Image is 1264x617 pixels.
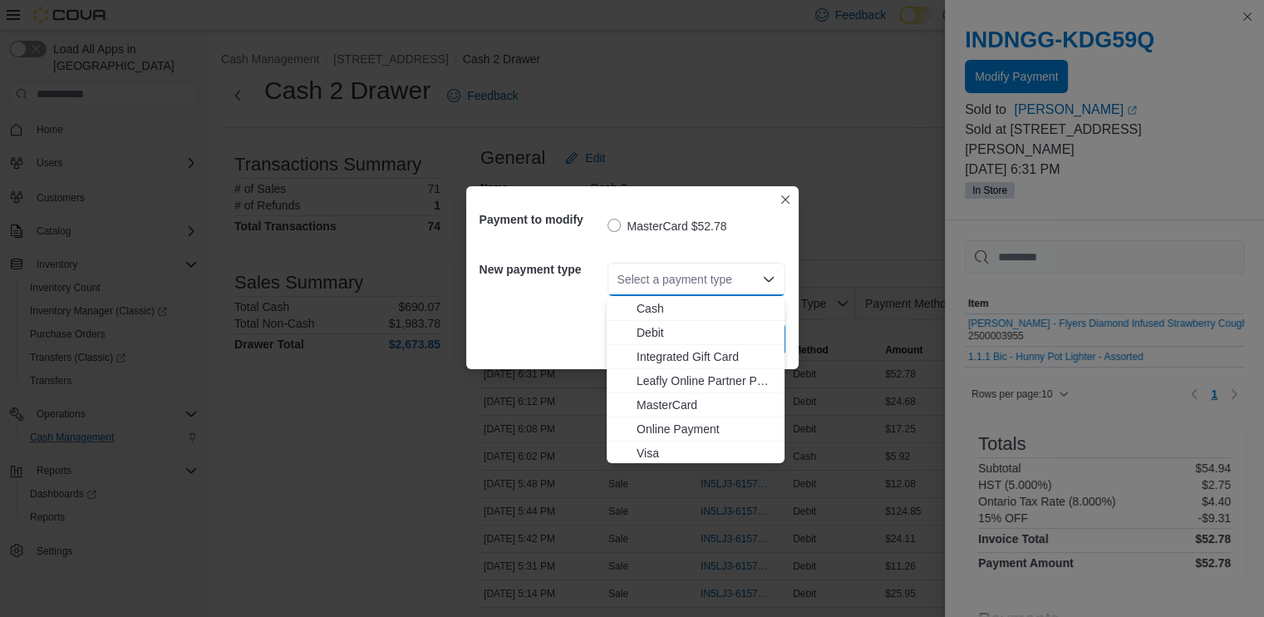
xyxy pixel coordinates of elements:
[607,345,784,369] button: Integrated Gift Card
[617,269,619,289] input: Accessible screen reader label
[607,417,784,442] button: Online Payment
[637,373,775,389] span: Leafly Online Partner Payment
[607,297,784,466] div: Choose from the following options
[637,348,775,365] span: Integrated Gift Card
[762,273,775,286] button: Close list of options
[480,203,604,236] h5: Payment to modify
[637,300,775,317] span: Cash
[637,421,775,437] span: Online Payment
[607,393,784,417] button: MasterCard
[480,253,604,286] h5: New payment type
[607,297,784,321] button: Cash
[607,442,784,466] button: Visa
[637,324,775,341] span: Debit
[637,397,775,413] span: MasterCard
[607,321,784,345] button: Debit
[637,445,775,462] span: Visa
[607,369,784,393] button: Leafly Online Partner Payment
[607,216,727,236] label: MasterCard $52.78
[775,190,795,210] button: Closes this modal window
